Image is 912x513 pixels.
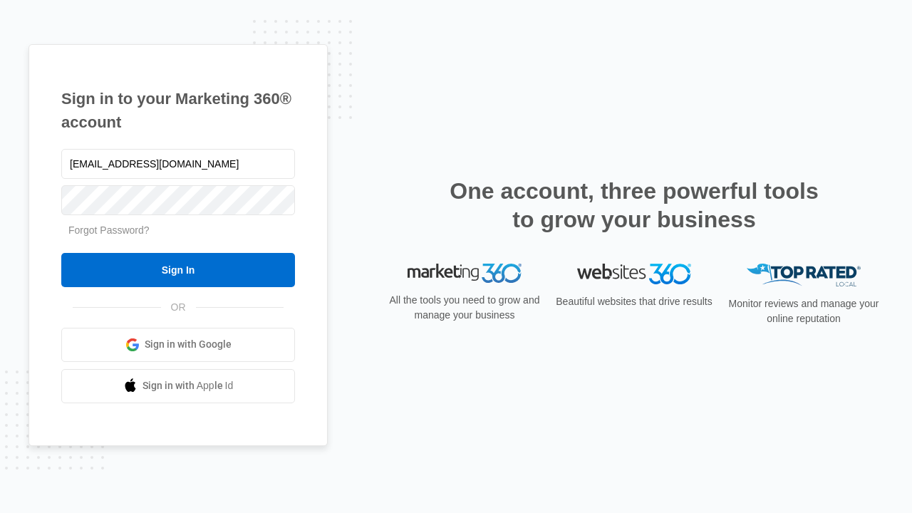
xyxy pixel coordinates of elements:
[61,87,295,134] h1: Sign in to your Marketing 360® account
[385,293,544,323] p: All the tools you need to grow and manage your business
[161,300,196,315] span: OR
[61,253,295,287] input: Sign In
[554,294,714,309] p: Beautiful websites that drive results
[408,264,522,284] img: Marketing 360
[68,224,150,236] a: Forgot Password?
[61,328,295,362] a: Sign in with Google
[724,296,883,326] p: Monitor reviews and manage your online reputation
[61,149,295,179] input: Email
[145,337,232,352] span: Sign in with Google
[747,264,861,287] img: Top Rated Local
[577,264,691,284] img: Websites 360
[61,369,295,403] a: Sign in with Apple Id
[445,177,823,234] h2: One account, three powerful tools to grow your business
[142,378,234,393] span: Sign in with Apple Id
